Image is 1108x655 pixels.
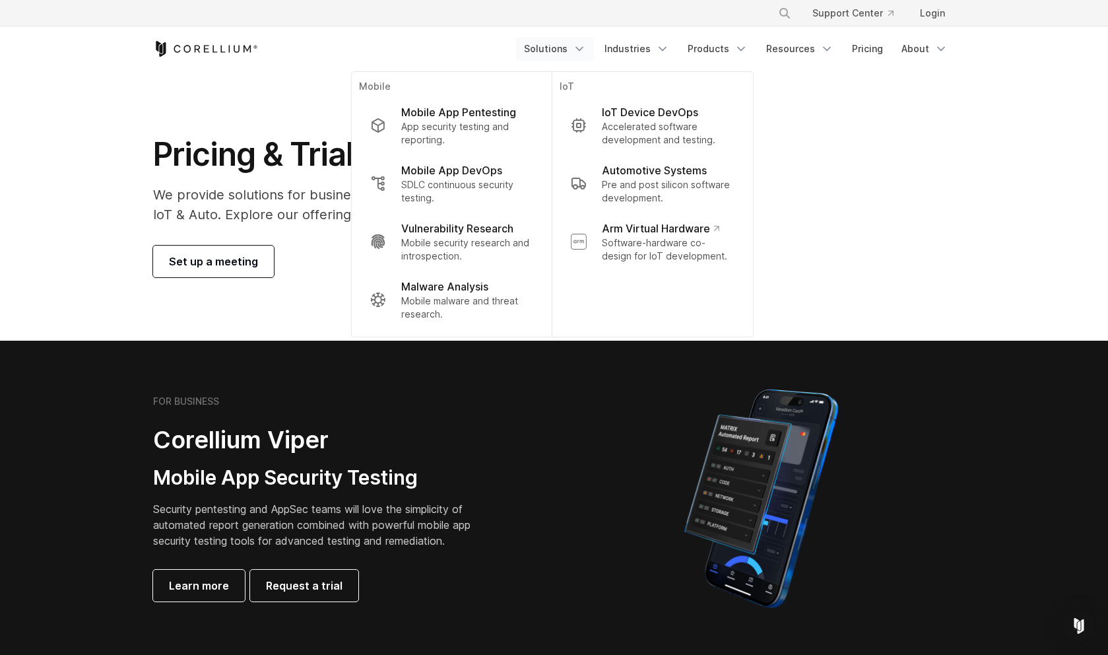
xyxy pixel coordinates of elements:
[773,1,797,25] button: Search
[153,135,679,174] h1: Pricing & Trials
[401,236,533,263] p: Mobile security research and introspection.
[359,155,543,213] a: Mobile App DevOps SDLC continuous security testing.
[153,246,274,277] a: Set up a meeting
[762,1,956,25] div: Navigation Menu
[359,271,543,329] a: Malware Analysis Mobile malware and threat research.
[401,221,513,236] p: Vulnerability Research
[153,425,491,455] h2: Corellium Viper
[153,465,491,491] h3: Mobile App Security Testing
[802,1,904,25] a: Support Center
[153,501,491,549] p: Security pentesting and AppSec teams will love the simplicity of automated report generation comb...
[359,80,543,96] p: Mobile
[909,1,956,25] a: Login
[844,37,891,61] a: Pricing
[680,37,756,61] a: Products
[662,383,861,614] img: Corellium MATRIX automated report on iPhone showing app vulnerability test results across securit...
[758,37,841,61] a: Resources
[359,96,543,155] a: Mobile App Pentesting App security testing and reporting.
[602,104,698,120] p: IoT Device DevOps
[516,37,594,61] a: Solutions
[560,213,744,271] a: Arm Virtual Hardware Software-hardware co-design for IoT development.
[153,185,679,224] p: We provide solutions for businesses, research teams, community individuals, and IoT & Auto. Explo...
[602,221,719,236] p: Arm Virtual Hardware
[602,236,734,263] p: Software-hardware co-design for IoT development.
[266,578,342,594] span: Request a trial
[894,37,956,61] a: About
[401,120,533,147] p: App security testing and reporting.
[560,155,744,213] a: Automotive Systems Pre and post silicon software development.
[359,213,543,271] a: Vulnerability Research Mobile security research and introspection.
[597,37,677,61] a: Industries
[153,41,258,57] a: Corellium Home
[250,570,358,602] a: Request a trial
[602,120,734,147] p: Accelerated software development and testing.
[153,396,219,407] h6: FOR BUSINESS
[560,80,744,96] p: IoT
[602,162,707,178] p: Automotive Systems
[602,178,734,205] p: Pre and post silicon software development.
[1063,610,1095,642] div: Open Intercom Messenger
[153,570,245,602] a: Learn more
[401,104,516,120] p: Mobile App Pentesting
[516,37,956,61] div: Navigation Menu
[401,178,533,205] p: SDLC continuous security testing.
[169,578,229,594] span: Learn more
[169,254,258,269] span: Set up a meeting
[401,294,533,321] p: Mobile malware and threat research.
[560,96,744,155] a: IoT Device DevOps Accelerated software development and testing.
[401,279,488,294] p: Malware Analysis
[401,162,502,178] p: Mobile App DevOps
